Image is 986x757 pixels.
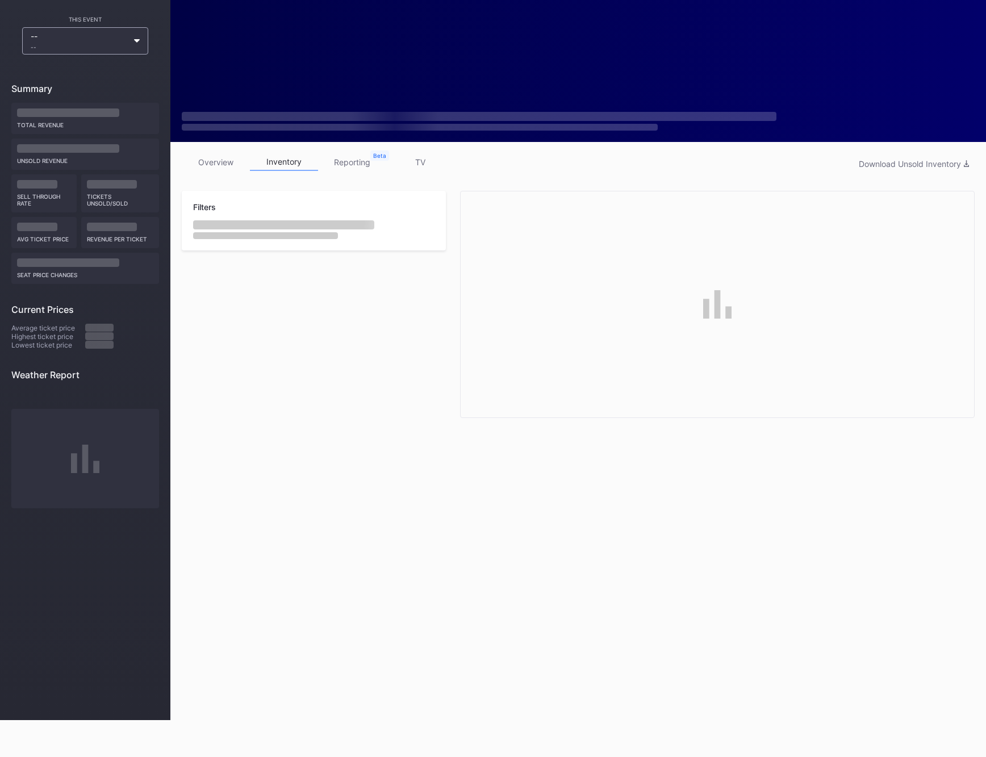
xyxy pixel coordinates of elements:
a: inventory [250,153,318,171]
div: Highest ticket price [11,332,85,341]
div: Current Prices [11,304,159,315]
div: Avg ticket price [17,231,71,242]
div: Total Revenue [17,117,153,128]
a: TV [386,153,454,171]
div: Summary [11,83,159,94]
div: Average ticket price [11,324,85,332]
div: Weather Report [11,369,159,380]
div: -- [31,44,128,51]
div: Revenue per ticket [87,231,154,242]
div: Sell Through Rate [17,189,71,207]
a: reporting [318,153,386,171]
div: Download Unsold Inventory [859,159,969,169]
div: This Event [11,16,159,23]
div: Unsold Revenue [17,153,153,164]
div: -- [31,31,128,51]
div: Lowest ticket price [11,341,85,349]
div: Tickets Unsold/Sold [87,189,154,207]
div: Filters [193,202,434,212]
button: Download Unsold Inventory [853,156,975,172]
div: seat price changes [17,267,153,278]
a: overview [182,153,250,171]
